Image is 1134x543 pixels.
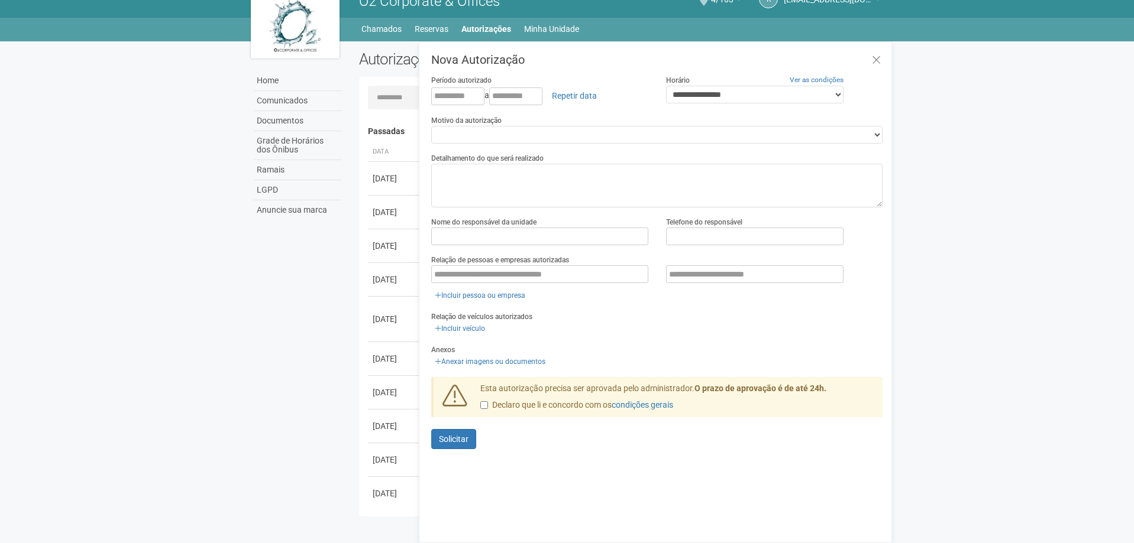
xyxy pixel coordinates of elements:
th: Data [368,142,421,162]
div: [DATE] [373,454,416,466]
a: Incluir pessoa ou empresa [431,289,529,302]
a: LGPD [254,180,341,200]
a: Ramais [254,160,341,180]
a: Chamados [361,21,402,37]
input: Declaro que li e concordo com oscondições gerais [480,401,488,409]
label: Nome do responsável da unidade [431,217,537,227]
a: Repetir data [544,86,605,106]
label: Detalhamento do que será realizado [431,153,544,164]
div: [DATE] [373,386,416,398]
button: Solicitar [431,429,476,449]
a: condições gerais [612,400,673,409]
h3: Nova Autorização [431,54,883,66]
a: Autorizações [461,21,511,37]
a: Grade de Horários dos Ônibus [254,131,341,160]
label: Anexos [431,344,455,355]
strong: O prazo de aprovação é de até 24h. [694,383,826,393]
a: Reservas [415,21,448,37]
div: [DATE] [373,274,416,285]
h2: Autorizações [359,50,612,68]
a: Home [254,71,341,91]
label: Relação de pessoas e empresas autorizadas [431,255,569,265]
label: Declaro que li e concordo com os [480,399,673,411]
label: Motivo da autorização [431,115,502,126]
a: Anuncie sua marca [254,200,341,220]
a: Incluir veículo [431,322,489,335]
h4: Passadas [368,127,875,136]
a: Comunicados [254,91,341,111]
a: Documentos [254,111,341,131]
div: [DATE] [373,240,416,252]
span: Solicitar [439,434,469,444]
div: [DATE] [373,173,416,184]
a: Anexar imagens ou documentos [431,355,549,368]
div: [DATE] [373,313,416,325]
div: [DATE] [373,420,416,432]
label: Telefone do responsável [666,217,742,227]
label: Período autorizado [431,75,492,86]
a: Minha Unidade [524,21,579,37]
label: Relação de veículos autorizados [431,311,532,322]
label: Horário [666,75,690,86]
div: [DATE] [373,206,416,218]
div: [DATE] [373,353,416,365]
div: [DATE] [373,487,416,499]
div: Esta autorização precisa ser aprovada pelo administrador. [471,383,883,417]
a: Ver as condições [790,76,844,84]
div: a [431,86,648,106]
